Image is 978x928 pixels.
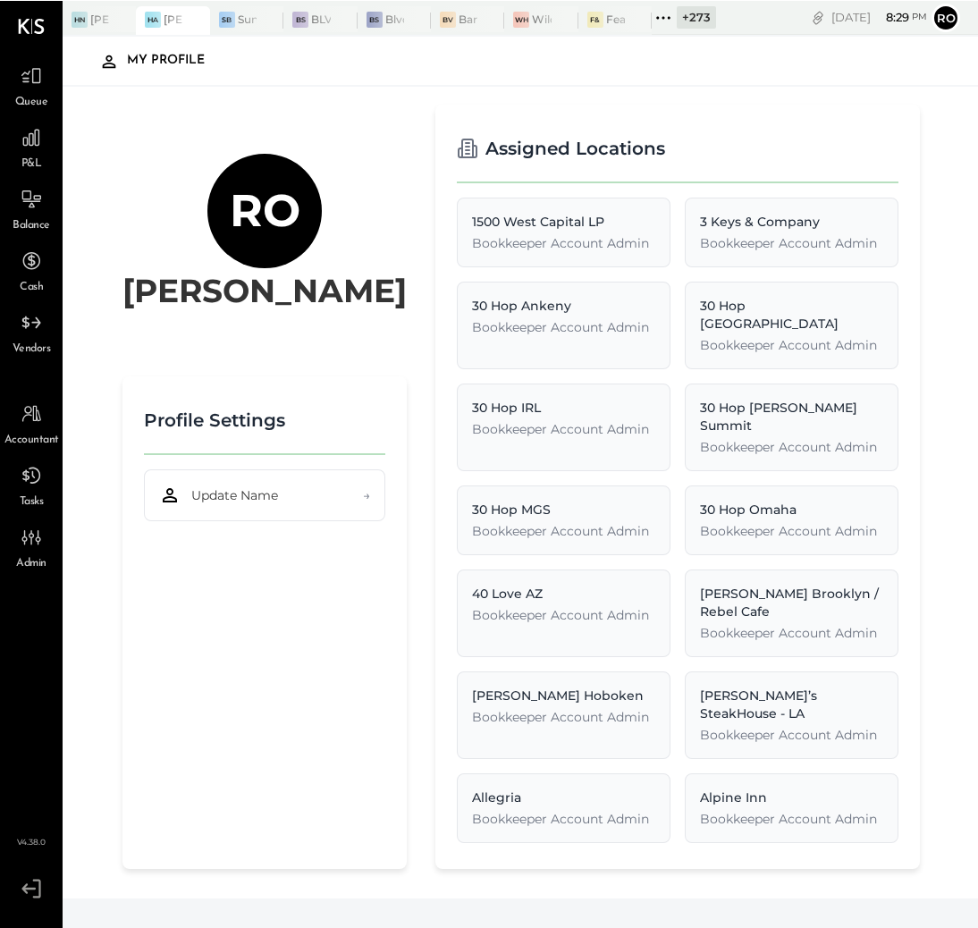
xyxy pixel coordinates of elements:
span: Tasks [20,494,44,510]
span: Cash [20,279,43,295]
div: 3 Keys & Company [700,212,883,230]
div: Bookkeeper Account Admin [472,521,655,539]
div: Allegria [472,788,655,806]
div: Bookkeeper Account Admin [700,809,883,827]
h2: Profile Settings [144,397,285,442]
div: HN [72,11,88,27]
div: Bookkeeper Account Admin [472,419,655,437]
div: BS [367,11,383,27]
span: Balance [13,217,50,233]
a: P&L [1,120,62,172]
a: Balance [1,181,62,233]
div: Bookkeeper Account Admin [472,605,655,623]
span: Vendors [13,341,51,357]
div: + 273 [677,5,716,28]
span: Update Name [191,485,278,503]
div: F& [587,11,603,27]
button: Ro [932,3,960,31]
div: My Profile [127,46,223,74]
div: Bookkeeper Account Admin [700,437,883,455]
button: Update Name→ [144,468,385,520]
div: copy link [809,7,827,26]
span: Admin [16,555,46,571]
div: HA [145,11,161,27]
h2: Assigned Locations [485,125,665,170]
div: BV [440,11,456,27]
span: Queue [15,94,48,110]
div: 30 Hop [GEOGRAPHIC_DATA] [700,296,883,332]
a: Tasks [1,458,62,510]
div: [PERSON_NAME] Brooklyn / Rebel Cafe [700,584,883,620]
a: Vendors [1,305,62,357]
h2: [PERSON_NAME] [122,267,407,312]
div: [PERSON_NAME]’s SteakHouse - LA [700,686,883,721]
div: 30 Hop Omaha [700,500,883,518]
a: Queue [1,58,62,110]
div: Bookkeeper Account Admin [472,707,655,725]
div: Bookkeeper Account Admin [472,233,655,251]
a: Cash [1,243,62,295]
div: SB [219,11,235,27]
a: Accountant [1,396,62,448]
div: Bookkeeper Account Admin [472,317,655,335]
a: Admin [1,519,62,571]
div: 30 Hop [PERSON_NAME] Summit [700,398,883,434]
div: BS [292,11,308,27]
div: Bookkeeper Account Admin [700,623,883,641]
div: 40 Love AZ [472,584,655,602]
div: 30 Hop MGS [472,500,655,518]
div: Bookkeeper Account Admin [700,233,883,251]
div: Bookkeeper Account Admin [472,809,655,827]
div: Bookkeeper Account Admin [700,335,883,353]
span: P&L [21,156,42,172]
div: WH [513,11,529,27]
div: 1500 West Capital LP [472,212,655,230]
div: Bookkeeper Account Admin [700,521,883,539]
span: Accountant [4,432,59,448]
h1: Ro [230,182,300,238]
div: Alpine Inn [700,788,883,806]
div: Bookkeeper Account Admin [700,725,883,743]
span: → [363,485,370,503]
div: 30 Hop IRL [472,398,655,416]
div: 30 Hop Ankeny [472,296,655,314]
div: [PERSON_NAME] Hoboken [472,686,655,704]
div: [DATE] [831,8,927,25]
